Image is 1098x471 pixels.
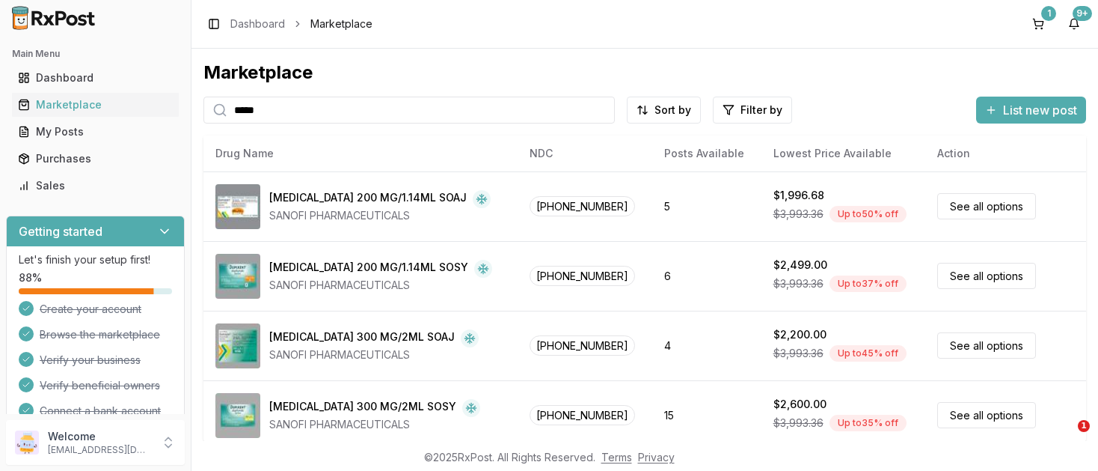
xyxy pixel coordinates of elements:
button: Filter by [713,97,792,124]
th: Posts Available [652,136,761,171]
div: Sales [18,178,173,193]
img: RxPost Logo [6,6,102,30]
span: [PHONE_NUMBER] [530,266,635,286]
span: Create your account [40,302,141,317]
nav: breadcrumb [230,16,372,31]
div: Purchases [18,151,173,166]
div: [MEDICAL_DATA] 300 MG/2ML SOSY [269,399,456,417]
div: $2,600.00 [773,397,826,412]
div: Marketplace [18,97,173,112]
span: $3,993.36 [773,416,823,431]
span: [PHONE_NUMBER] [530,196,635,216]
span: Filter by [740,103,782,118]
td: 15 [652,380,761,450]
a: Sales [12,172,179,199]
a: See all options [937,402,1036,428]
div: $2,200.00 [773,327,826,342]
span: $3,993.36 [773,346,823,361]
span: 1 [1078,420,1090,432]
a: Dashboard [12,64,179,91]
div: 1 [1041,6,1056,21]
a: See all options [937,193,1036,219]
button: My Posts [6,120,185,144]
div: Up to 35 % off [829,415,907,431]
td: 6 [652,241,761,311]
button: 1 [1026,12,1050,36]
p: Let's finish your setup first! [19,252,172,267]
button: Sort by [627,97,701,124]
div: SANOFI PHARMACEUTICALS [269,347,479,362]
div: Marketplace [203,61,1086,85]
h2: Main Menu [12,48,179,60]
img: User avatar [15,431,39,455]
div: Dashboard [18,70,173,85]
span: Verify beneficial owners [40,378,160,393]
div: 9+ [1073,6,1092,21]
div: Up to 50 % off [829,206,907,222]
img: Dupixent 200 MG/1.14ML SOSY [215,254,260,299]
a: Marketplace [12,91,179,118]
button: 9+ [1062,12,1086,36]
div: Up to 45 % off [829,345,907,362]
p: [EMAIL_ADDRESS][DOMAIN_NAME] [48,444,152,456]
button: List new post [976,97,1086,124]
img: Dupixent 300 MG/2ML SOSY [215,393,260,438]
span: 88 % [19,270,42,285]
a: List new post [976,104,1086,119]
span: [PHONE_NUMBER] [530,335,635,356]
span: List new post [1003,101,1077,119]
div: $1,996.68 [773,188,824,203]
iframe: Intercom live chat [1047,420,1083,456]
div: SANOFI PHARMACEUTICALS [269,417,480,432]
a: My Posts [12,118,179,145]
button: Dashboard [6,66,185,90]
div: [MEDICAL_DATA] 200 MG/1.14ML SOSY [269,260,468,278]
span: Sort by [654,103,691,118]
div: $2,499.00 [773,258,827,273]
span: $3,993.36 [773,207,823,222]
a: Purchases [12,145,179,172]
th: Drug Name [203,136,518,171]
span: Marketplace [310,16,372,31]
div: [MEDICAL_DATA] 300 MG/2ML SOAJ [269,329,455,347]
a: See all options [937,263,1036,289]
span: Verify your business [40,353,141,368]
span: Browse the marketplace [40,327,160,342]
div: Up to 37 % off [829,276,907,292]
a: Dashboard [230,16,285,31]
button: Purchases [6,147,185,171]
div: [MEDICAL_DATA] 200 MG/1.14ML SOAJ [269,190,467,208]
span: $3,993.36 [773,276,823,291]
th: NDC [518,136,653,171]
button: Sales [6,174,185,198]
div: SANOFI PHARMACEUTICALS [269,208,491,223]
p: Welcome [48,429,152,444]
img: Dupixent 200 MG/1.14ML SOAJ [215,184,260,229]
th: Lowest Price Available [761,136,925,171]
h3: Getting started [19,222,102,240]
span: [PHONE_NUMBER] [530,405,635,425]
span: Connect a bank account [40,404,161,419]
div: My Posts [18,124,173,139]
a: Terms [601,451,632,464]
a: See all options [937,332,1036,359]
img: Dupixent 300 MG/2ML SOAJ [215,323,260,368]
td: 4 [652,311,761,380]
div: SANOFI PHARMACEUTICALS [269,278,492,293]
td: 5 [652,171,761,241]
th: Action [925,136,1086,171]
button: Marketplace [6,93,185,117]
a: Privacy [638,451,675,464]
